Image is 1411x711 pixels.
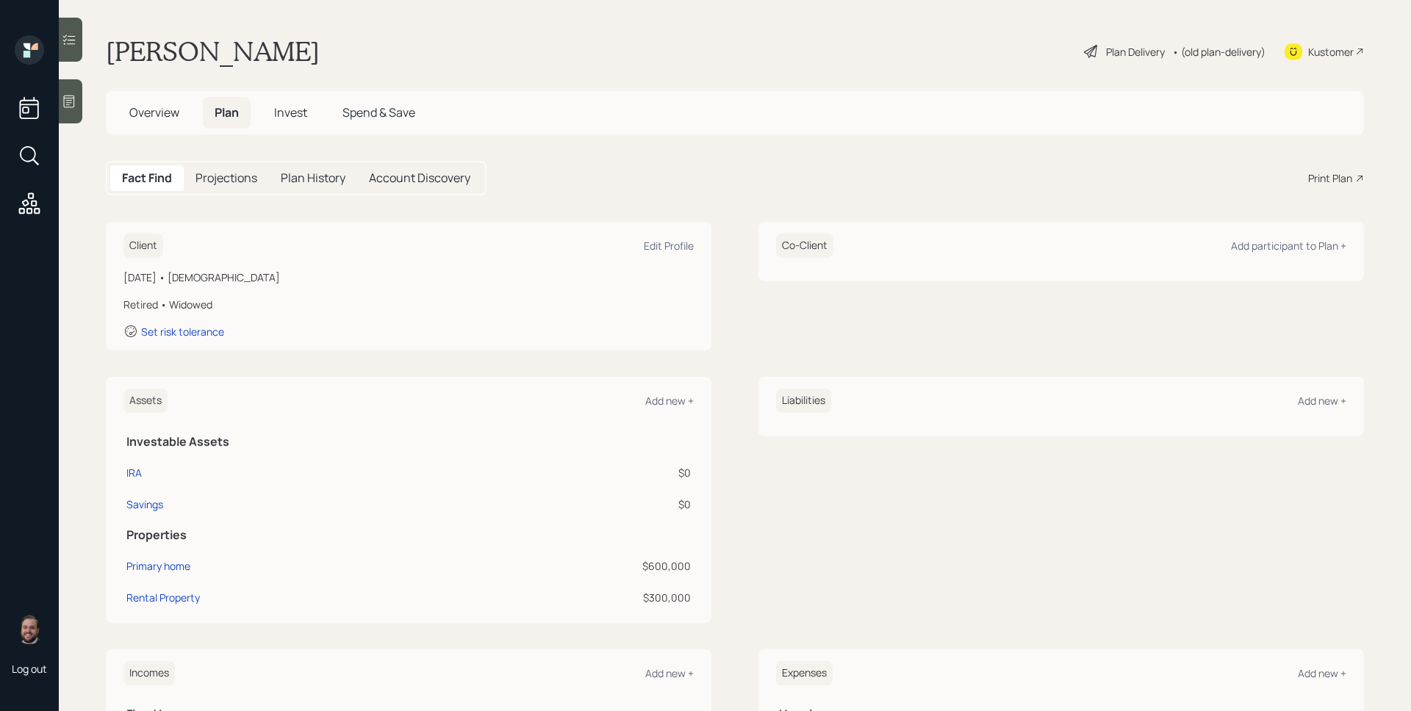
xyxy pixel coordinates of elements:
[776,389,831,413] h6: Liabilities
[644,239,694,253] div: Edit Profile
[126,528,691,542] h5: Properties
[464,590,691,605] div: $300,000
[1231,239,1346,253] div: Add participant to Plan +
[15,615,44,644] img: james-distasi-headshot.png
[464,465,691,480] div: $0
[464,558,691,574] div: $600,000
[123,389,168,413] h6: Assets
[126,435,691,449] h5: Investable Assets
[281,171,345,185] h5: Plan History
[123,297,694,312] div: Retired • Widowed
[215,104,239,120] span: Plan
[1106,44,1165,59] div: Plan Delivery
[123,270,694,285] div: [DATE] • [DEMOGRAPHIC_DATA]
[1308,44,1354,59] div: Kustomer
[776,661,833,685] h6: Expenses
[369,171,470,185] h5: Account Discovery
[1298,394,1346,408] div: Add new +
[141,325,224,339] div: Set risk tolerance
[106,35,320,68] h1: [PERSON_NAME]
[126,558,190,574] div: Primary home
[1308,170,1352,186] div: Print Plan
[126,497,163,512] div: Savings
[129,104,179,120] span: Overview
[12,662,47,676] div: Log out
[342,104,415,120] span: Spend & Save
[126,590,200,605] div: Rental Property
[126,465,142,480] div: IRA
[1172,44,1265,59] div: • (old plan-delivery)
[464,497,691,512] div: $0
[645,666,694,680] div: Add new +
[195,171,257,185] h5: Projections
[123,234,163,258] h6: Client
[274,104,307,120] span: Invest
[776,234,833,258] h6: Co-Client
[645,394,694,408] div: Add new +
[1298,666,1346,680] div: Add new +
[122,171,172,185] h5: Fact Find
[123,661,175,685] h6: Incomes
